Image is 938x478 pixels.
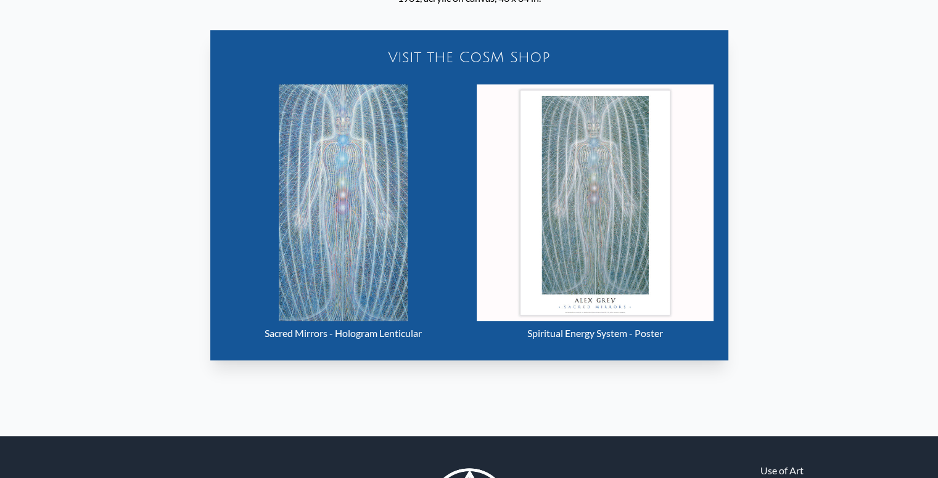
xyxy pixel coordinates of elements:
[760,463,804,478] a: Use of Art
[218,38,721,77] a: Visit the CoSM Shop
[477,84,714,346] a: Spiritual Energy System - Poster
[477,321,714,346] div: Spiritual Energy System - Poster
[225,84,462,346] a: Sacred Mirrors - Hologram Lenticular
[225,321,462,346] div: Sacred Mirrors - Hologram Lenticular
[279,84,408,321] img: Sacred Mirrors - Hologram Lenticular
[477,84,714,321] img: Spiritual Energy System - Poster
